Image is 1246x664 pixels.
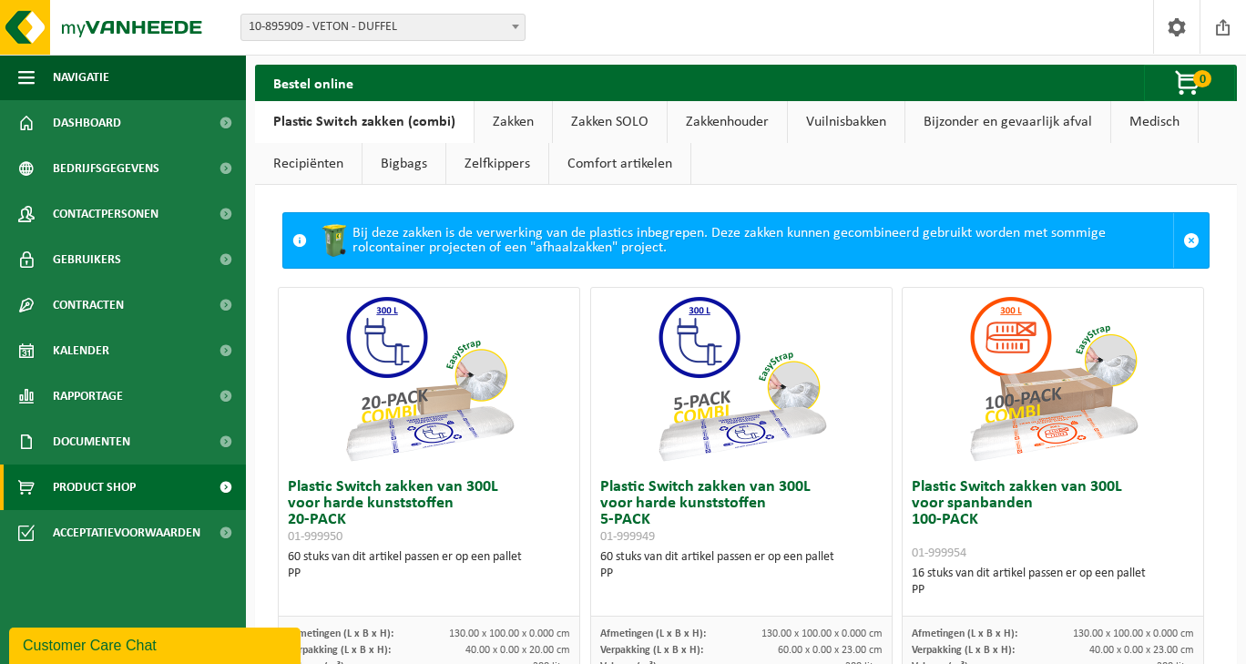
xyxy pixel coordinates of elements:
[912,566,1194,598] div: 16 stuks van dit artikel passen er op een pallet
[1144,65,1235,101] button: 0
[255,65,372,100] h2: Bestel online
[600,645,703,656] span: Verpakking (L x B x H):
[600,566,883,582] div: PP
[338,288,520,470] img: 01-999950
[316,213,1173,268] div: Bij deze zakken is de verwerking van de plastics inbegrepen. Deze zakken kunnen gecombineerd gebr...
[288,645,391,656] span: Verpakking (L x B x H):
[1193,70,1211,87] span: 0
[53,100,121,146] span: Dashboard
[53,465,136,510] span: Product Shop
[53,510,200,556] span: Acceptatievoorwaarden
[288,566,570,582] div: PP
[912,582,1194,598] div: PP
[53,328,109,373] span: Kalender
[600,479,883,545] h3: Plastic Switch zakken van 300L voor harde kunststoffen 5-PACK
[53,237,121,282] span: Gebruikers
[788,101,904,143] a: Vuilnisbakken
[553,101,667,143] a: Zakken SOLO
[475,101,552,143] a: Zakken
[600,530,655,544] span: 01-999949
[650,288,832,470] img: 01-999949
[449,628,570,639] span: 130.00 x 100.00 x 0.000 cm
[53,191,158,237] span: Contactpersonen
[255,101,474,143] a: Plastic Switch zakken (combi)
[905,101,1110,143] a: Bijzonder en gevaarlijk afval
[288,628,393,639] span: Afmetingen (L x B x H):
[446,143,548,185] a: Zelfkippers
[53,146,159,191] span: Bedrijfsgegevens
[1111,101,1198,143] a: Medisch
[1073,628,1194,639] span: 130.00 x 100.00 x 0.000 cm
[600,549,883,582] div: 60 stuks van dit artikel passen er op een pallet
[668,101,787,143] a: Zakkenhouder
[912,628,1017,639] span: Afmetingen (L x B x H):
[9,624,304,664] iframe: chat widget
[288,479,570,545] h3: Plastic Switch zakken van 300L voor harde kunststoffen 20-PACK
[288,549,570,582] div: 60 stuks van dit artikel passen er op een pallet
[363,143,445,185] a: Bigbags
[962,288,1144,470] img: 01-999954
[1173,213,1209,268] a: Sluit melding
[761,628,883,639] span: 130.00 x 100.00 x 0.000 cm
[288,530,342,544] span: 01-999950
[465,645,570,656] span: 40.00 x 0.00 x 20.00 cm
[912,479,1194,561] h3: Plastic Switch zakken van 300L voor spanbanden 100-PACK
[241,15,525,40] span: 10-895909 - VETON - DUFFEL
[53,55,109,100] span: Navigatie
[240,14,526,41] span: 10-895909 - VETON - DUFFEL
[912,547,966,560] span: 01-999954
[53,373,123,419] span: Rapportage
[778,645,883,656] span: 60.00 x 0.00 x 23.00 cm
[912,645,1015,656] span: Verpakking (L x B x H):
[255,143,362,185] a: Recipiënten
[600,628,706,639] span: Afmetingen (L x B x H):
[549,143,690,185] a: Comfort artikelen
[316,222,352,259] img: WB-0240-HPE-GN-50.png
[53,419,130,465] span: Documenten
[1089,645,1194,656] span: 40.00 x 0.00 x 23.00 cm
[53,282,124,328] span: Contracten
